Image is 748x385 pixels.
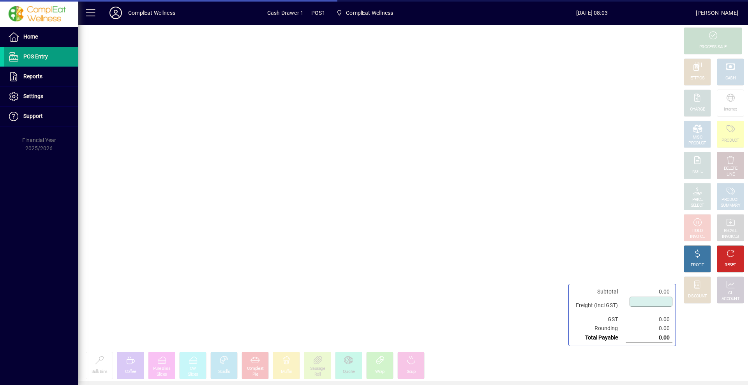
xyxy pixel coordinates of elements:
div: MISC [693,135,702,141]
div: Soup [407,369,415,375]
div: PROCESS SALE [699,44,727,50]
td: 0.00 [626,324,672,333]
div: Coffee [125,369,136,375]
span: ComplEat Wellness [346,7,393,19]
a: Reports [4,67,78,86]
td: Rounding [572,324,626,333]
div: LINE [727,172,734,178]
span: Home [23,33,38,40]
button: Profile [103,6,128,20]
td: Total Payable [572,333,626,343]
div: Pie [252,372,258,378]
div: Roll [314,372,321,378]
div: PRODUCT [722,138,739,144]
div: HOLD [692,228,702,234]
td: 0.00 [626,287,672,296]
div: DISCOUNT [688,294,707,299]
a: Settings [4,87,78,106]
div: Slices [188,372,198,378]
div: PRICE [692,197,703,203]
div: SELECT [691,203,704,209]
div: PRODUCT [688,141,706,146]
div: CW [190,366,196,372]
div: ACCOUNT [722,296,739,302]
td: GST [572,315,626,324]
div: Bulk Bins [92,369,108,375]
span: ComplEat Wellness [333,6,396,20]
div: RESET [725,262,736,268]
div: RECALL [724,228,737,234]
span: Cash Drawer 1 [267,7,303,19]
span: POS1 [311,7,325,19]
div: Quiche [343,369,355,375]
div: GL [728,290,733,296]
div: SUMMARY [721,203,740,209]
div: Muffin [281,369,292,375]
div: Internet [724,107,737,113]
span: Settings [23,93,43,99]
td: 0.00 [626,315,672,324]
div: Compleat [247,366,263,372]
div: INVOICE [690,234,704,240]
div: Wrap [375,369,384,375]
div: Scrolls [218,369,230,375]
div: EFTPOS [690,76,705,81]
div: DELETE [724,166,737,172]
div: PROFIT [691,262,704,268]
div: Pure Bliss [153,366,170,372]
span: POS Entry [23,53,48,60]
td: 0.00 [626,333,672,343]
div: CASH [725,76,736,81]
div: ComplEat Wellness [128,7,175,19]
span: [DATE] 08:03 [488,7,696,19]
div: Sausage [310,366,325,372]
div: PRODUCT [722,197,739,203]
span: Support [23,113,43,119]
div: [PERSON_NAME] [696,7,738,19]
span: Reports [23,73,42,79]
td: Freight (Incl GST) [572,296,626,315]
div: CHARGE [690,107,705,113]
div: INVOICES [722,234,739,240]
td: Subtotal [572,287,626,296]
div: Slices [157,372,167,378]
div: NOTE [692,169,702,175]
a: Home [4,27,78,47]
a: Support [4,107,78,126]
